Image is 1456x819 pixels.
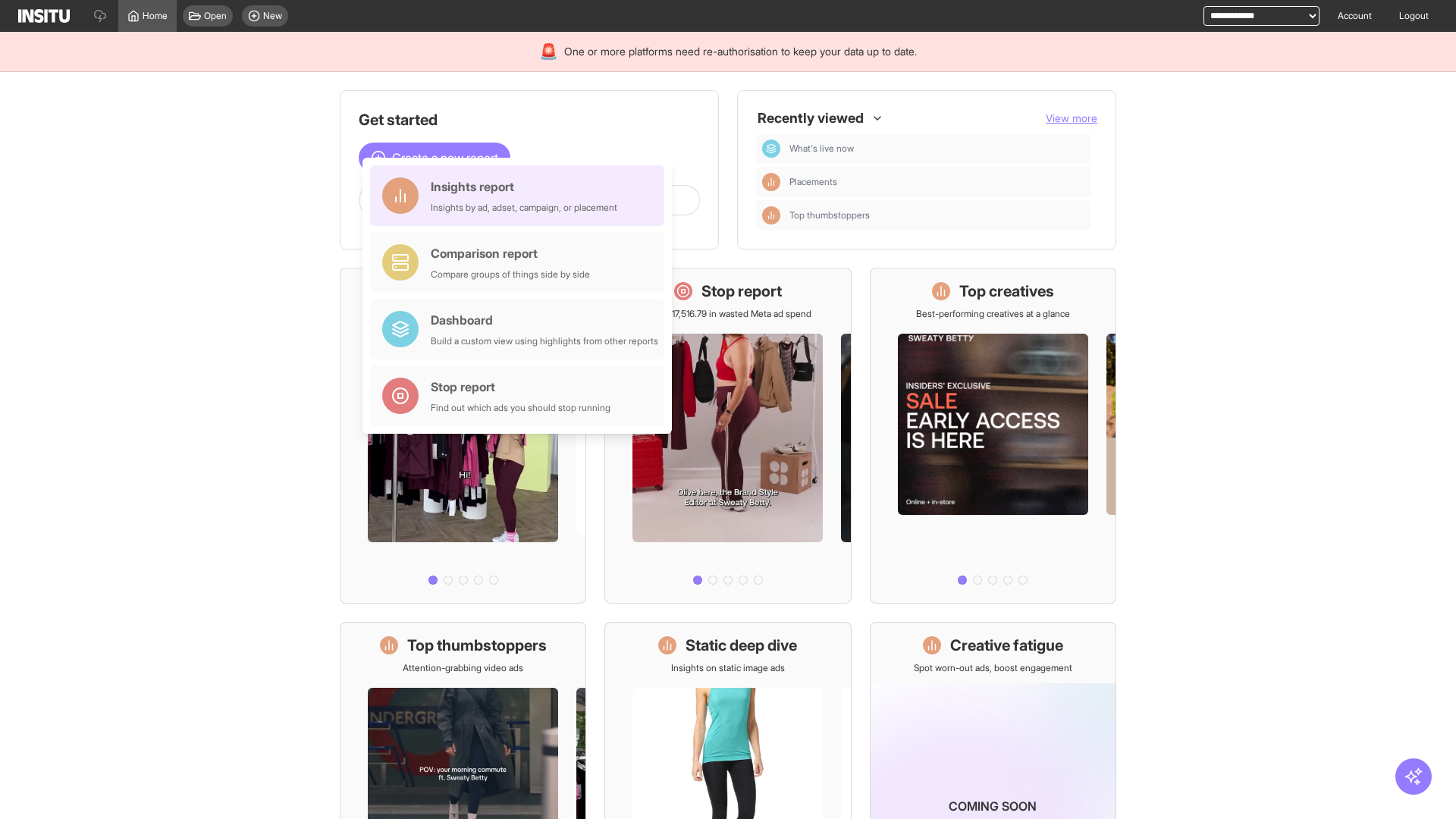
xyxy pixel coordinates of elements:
span: What's live now [789,143,1085,155]
div: Insights report [431,177,617,196]
h1: Top creatives [959,281,1054,302]
div: Find out which ads you should stop running [431,402,610,414]
span: Top thumbstoppers [789,209,870,221]
a: Stop reportSave £17,516.79 in wasted Meta ad spend [604,268,851,604]
div: Insights [762,206,780,224]
h1: Static deep dive [686,635,797,656]
img: Logo [18,9,70,23]
h1: Get started [359,109,700,130]
span: Placements [789,176,837,188]
div: Compare groups of things side by side [431,268,590,281]
button: Create a new report [359,143,510,173]
p: Best-performing creatives at a glance [916,308,1070,320]
span: Open [204,10,227,22]
button: View more [1046,111,1097,126]
p: Save £17,516.79 in wasted Meta ad spend [645,308,811,320]
h1: Top thumbstoppers [407,635,547,656]
div: Insights by ad, adset, campaign, or placement [431,202,617,214]
span: Top thumbstoppers [789,209,1085,221]
span: Create a new report [392,149,498,167]
div: 🚨 [539,41,558,62]
div: Insights [762,173,780,191]
span: Placements [789,176,1085,188]
div: Dashboard [431,311,658,329]
h1: Stop report [701,281,782,302]
div: Stop report [431,378,610,396]
div: Dashboard [762,140,780,158]
span: View more [1046,111,1097,124]
span: New [263,10,282,22]
p: Insights on static image ads [671,662,785,674]
span: What's live now [789,143,854,155]
span: Home [143,10,168,22]
div: Build a custom view using highlights from other reports [431,335,658,347]
p: Attention-grabbing video ads [403,662,523,674]
a: What's live nowSee all active ads instantly [340,268,586,604]
div: Comparison report [431,244,590,262]
span: One or more platforms need re-authorisation to keep your data up to date. [564,44,917,59]
a: Top creativesBest-performing creatives at a glance [870,268,1116,604]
